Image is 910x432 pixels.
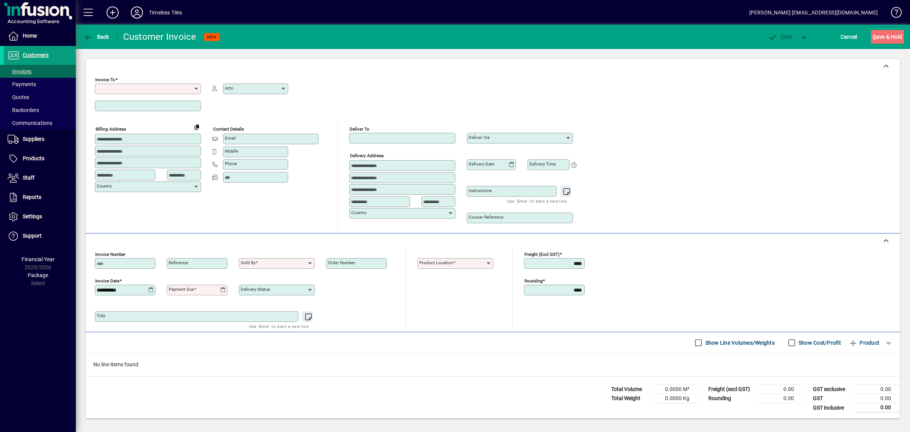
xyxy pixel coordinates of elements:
[855,394,900,403] td: 0.00
[4,78,76,91] a: Payments
[469,188,492,193] mat-label: Instructions
[351,210,366,215] mat-label: Country
[95,278,119,284] mat-label: Invoice date
[100,6,125,19] button: Add
[22,256,55,262] span: Financial Year
[328,260,355,265] mat-label: Order number
[23,175,35,181] span: Staff
[241,287,270,292] mat-label: Delivery status
[809,385,855,394] td: GST exclusive
[241,260,256,265] mat-label: Sold by
[125,6,149,19] button: Profile
[28,272,48,278] span: Package
[95,77,115,82] mat-label: Invoice To
[4,227,76,246] a: Support
[797,339,841,347] label: Show Cost/Profit
[4,149,76,168] a: Products
[849,337,879,349] span: Product
[23,233,42,239] span: Support
[529,161,556,167] mat-label: Delivery time
[207,35,217,39] span: NEW
[4,91,76,104] a: Quotes
[839,30,859,44] button: Cancel
[97,183,112,189] mat-label: Country
[8,94,29,100] span: Quotes
[350,126,369,132] mat-label: Deliver To
[95,252,126,257] mat-label: Invoice number
[524,252,560,257] mat-label: Freight (excl GST)
[23,213,42,219] span: Settings
[84,34,109,40] span: Back
[249,322,309,331] mat-hint: Use 'Enter' to start a new line
[419,260,453,265] mat-label: Product location
[764,30,796,44] button: Post
[607,385,653,394] td: Total Volume
[469,161,494,167] mat-label: Delivery date
[4,188,76,207] a: Reports
[4,169,76,188] a: Staff
[758,394,803,403] td: 0.00
[4,117,76,129] a: Communications
[653,385,698,394] td: 0.0000 M³
[704,394,758,403] td: Rounding
[704,385,758,394] td: Freight (excl GST)
[76,30,118,44] app-page-header-button: Back
[873,34,876,40] span: S
[169,287,194,292] mat-label: Payment due
[469,214,504,220] mat-label: Courier Reference
[469,135,490,140] mat-label: Deliver via
[845,336,883,350] button: Product
[23,155,44,161] span: Products
[8,107,39,113] span: Backorders
[225,161,237,166] mat-label: Phone
[23,194,41,200] span: Reports
[885,2,901,26] a: Knowledge Base
[191,121,203,133] button: Copy to Delivery address
[86,353,900,376] div: No line items found
[749,6,878,19] div: [PERSON_NAME] [EMAIL_ADDRESS][DOMAIN_NAME]
[225,148,238,154] mat-label: Mobile
[123,31,196,43] div: Customer Invoice
[653,394,698,403] td: 0.0000 Kg
[855,385,900,394] td: 0.00
[4,27,76,46] a: Home
[871,30,904,44] button: Save & Hold
[809,394,855,403] td: GST
[23,52,49,58] span: Customers
[704,339,775,347] label: Show Line Volumes/Weights
[758,385,803,394] td: 0.00
[873,31,902,43] span: ave & Hold
[4,65,76,78] a: Invoices
[507,197,567,205] mat-hint: Use 'Enter' to start a new line
[8,81,36,87] span: Payments
[23,136,44,142] span: Suppliers
[8,120,52,126] span: Communications
[8,68,31,74] span: Invoices
[23,33,37,39] span: Home
[149,6,182,19] div: Timeless Tiles
[225,136,236,141] mat-label: Email
[97,313,105,318] mat-label: Title
[607,394,653,403] td: Total Weight
[4,130,76,149] a: Suppliers
[809,403,855,413] td: GST inclusive
[225,85,233,91] mat-label: Attn
[768,34,792,40] span: ost
[841,31,857,43] span: Cancel
[524,278,543,284] mat-label: Rounding
[855,403,900,413] td: 0.00
[781,34,784,40] span: P
[169,260,188,265] mat-label: Reference
[82,30,111,44] button: Back
[4,104,76,117] a: Backorders
[4,207,76,226] a: Settings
